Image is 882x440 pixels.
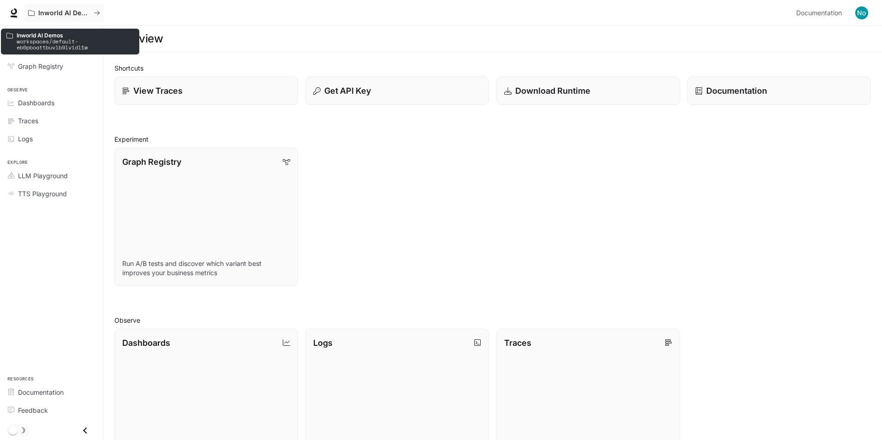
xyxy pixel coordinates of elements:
[4,131,99,147] a: Logs
[852,4,871,22] button: User avatar
[4,384,99,400] a: Documentation
[4,168,99,184] a: LLM Playground
[18,98,54,108] span: Dashboards
[4,402,99,418] a: Feedback
[17,38,134,50] p: workspaces/default-eb0pboattbuvlb9lvidl1w
[38,9,90,17] p: Inworld AI Demos
[313,337,333,349] p: Logs
[324,84,371,97] p: Get API Key
[706,84,767,97] p: Documentation
[515,84,590,97] p: Download Runtime
[18,189,67,199] span: TTS Playground
[18,134,33,144] span: Logs
[4,58,99,74] a: Graph Registry
[796,7,842,19] span: Documentation
[4,95,99,111] a: Dashboards
[18,61,63,71] span: Graph Registry
[305,77,489,105] button: Get API Key
[17,32,134,38] p: Inworld AI Demos
[122,259,290,277] p: Run A/B tests and discover which variant best improves your business metrics
[18,171,68,181] span: LLM Playground
[75,421,95,440] button: Close drawer
[114,63,871,73] h2: Shortcuts
[114,77,298,105] a: View Traces
[4,186,99,202] a: TTS Playground
[504,337,531,349] p: Traces
[18,387,64,397] span: Documentation
[114,134,871,144] h2: Experiment
[114,148,298,286] a: Graph RegistryRun A/B tests and discover which variant best improves your business metrics
[793,4,849,22] a: Documentation
[496,77,680,105] a: Download Runtime
[18,405,48,415] span: Feedback
[4,113,99,129] a: Traces
[8,425,18,435] span: Dark mode toggle
[133,84,183,97] p: View Traces
[24,4,104,22] button: All workspaces
[122,156,181,168] p: Graph Registry
[855,6,868,19] img: User avatar
[122,337,170,349] p: Dashboards
[114,315,871,325] h2: Observe
[18,116,38,126] span: Traces
[687,77,871,105] a: Documentation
